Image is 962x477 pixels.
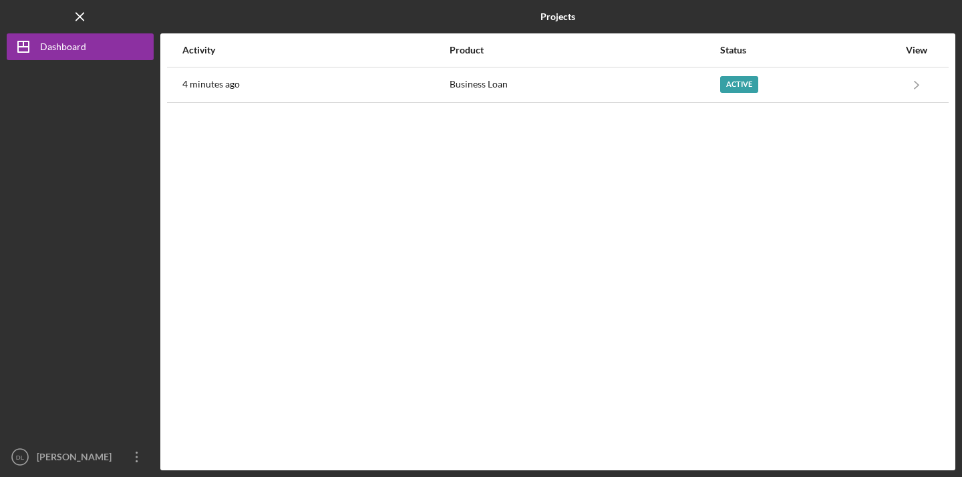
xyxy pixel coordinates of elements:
[16,454,25,461] text: DL
[182,79,240,90] time: 2025-09-02 17:52
[33,444,120,474] div: [PERSON_NAME]
[450,45,719,55] div: Product
[540,11,575,22] b: Projects
[720,45,899,55] div: Status
[900,45,933,55] div: View
[7,444,154,470] button: DL[PERSON_NAME]
[7,33,154,60] button: Dashboard
[182,45,448,55] div: Activity
[40,33,86,63] div: Dashboard
[450,68,719,102] div: Business Loan
[720,76,758,93] div: Active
